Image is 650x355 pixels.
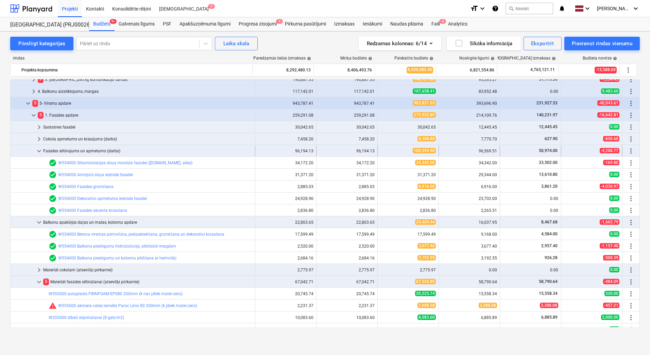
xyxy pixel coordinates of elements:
[319,244,375,249] div: 2,520.00
[531,39,554,48] div: Eksportēt
[319,149,375,153] div: 96,194.13
[427,17,444,31] a: Faili9
[30,111,38,119] span: keyboard_arrow_down
[442,184,497,189] div: 6,916.00
[258,125,313,130] div: 30,042.65
[18,39,65,48] div: Pārslēgt kategorijas
[319,232,375,237] div: 17,599.49
[58,160,192,165] a: W554000 Siltumizolācijas slāņa montāža fasādei ([DOMAIN_NAME]. ailes)
[600,219,619,225] span: -1,665.79
[415,291,436,296] span: 20,225.74
[386,17,428,31] a: Naudas plūsma
[627,290,635,298] span: Vairāk darbību
[627,75,635,84] span: Vairāk darbību
[49,195,57,203] span: Rindas vienumam ir 1 PSF
[538,160,558,165] span: 33,502.00
[627,135,635,143] span: Vairāk darbību
[43,217,252,228] div: Balkonu apakšējās daļas un malas, kolonnu apdare
[427,17,444,31] div: Faili
[544,136,558,141] span: 627.90
[319,160,375,165] div: 34,172.20
[49,254,57,262] span: Rindas vienumam ir 1 PSF
[330,17,359,31] a: Izmaksas
[319,220,375,225] div: 22,803.65
[319,291,375,296] div: 20,745.74
[609,231,619,237] span: 0.00
[35,278,43,286] span: keyboard_arrow_down
[603,279,619,284] span: -484.09
[319,89,375,94] div: 117,142.01
[538,148,558,153] span: 50,974.00
[442,315,497,320] div: 6,885.89
[550,56,556,61] span: help
[258,137,313,141] div: 7,458.20
[258,172,313,177] div: 31,371.20
[444,17,472,31] div: Analytics
[442,101,497,106] div: 393,696.90
[503,89,558,94] div: 0.00
[627,314,635,322] span: Vairāk darbību
[609,196,619,201] span: 0.00
[258,101,313,106] div: 943,787.41
[609,267,619,272] span: 0.00
[319,137,375,141] div: 7,458.20
[601,315,619,320] span: 2,000.00
[35,218,43,226] span: keyboard_arrow_down
[413,77,436,82] span: 198,121.80
[541,232,558,236] span: 4,584.00
[627,159,635,167] span: Vairāk darbību
[258,149,313,153] div: 96,194.13
[43,146,252,156] div: Fasādes siltinājums un apmetums (darbs)
[253,56,311,61] div: Paredzamās tiešās izmaksas
[319,268,375,272] div: 2,775.97
[32,100,38,106] span: 5
[258,89,313,94] div: 117,142.01
[503,208,558,213] div: 0.00
[276,19,283,24] span: 1
[442,232,497,237] div: 9,168.00
[624,66,632,74] span: Vairāk darbību
[258,232,313,237] div: 17,599.49
[255,65,311,75] div: 8,292,480.13
[442,172,497,177] div: 29,344.00
[49,327,150,332] a: W555000 līmjava siltumizolācijas līmēšanai (4 kg/m2 )
[442,125,497,130] div: 12,445.45
[58,244,176,249] a: W554000 Balkona pieslēgumu hidroizolācija, atbilstoši mezglam
[601,88,619,94] span: 9,483.60
[223,39,249,48] div: Laika skala
[597,112,619,118] span: -16,642.81
[49,171,57,179] span: Rindas vienumam ir 1 PSF
[415,279,436,284] span: 67,526.80
[380,208,436,213] div: 2,836.80
[306,56,311,61] span: help
[35,147,43,155] span: keyboard_arrow_down
[447,37,521,50] button: Sīkāka informācija
[603,160,619,165] span: -169.80
[367,56,372,61] span: help
[489,56,495,61] span: help
[394,56,433,61] div: Pārskatīts budžets
[627,195,635,203] span: Vairāk darbību
[415,219,436,225] span: 24,469.44
[442,208,497,213] div: 2,265.51
[43,265,252,275] div: Materiāli cokolam (atsevišķi pērkamie)
[359,17,386,31] div: Ienākumi
[603,255,619,260] span: -508.39
[595,67,617,73] span: -13,588.69
[175,17,235,31] a: Apakšuzņēmuma līgumi
[258,291,313,296] div: 20,745.74
[21,65,250,75] div: Projekta kopsumma
[258,184,313,189] div: 2,885.03
[538,172,558,177] span: 13,610.80
[258,280,313,284] div: 67,042.71
[319,77,375,82] div: 196,887.35
[43,278,49,285] span: 5
[10,21,81,29] div: [GEOGRAPHIC_DATA] (PRJ0002627, K-1 un K-2(2.kārta) 2601960
[413,88,436,94] span: 107,658.41
[281,17,330,31] div: Pirkuma pasūtījumi
[544,255,558,260] span: 926.28
[600,184,619,189] span: -4,030.97
[32,98,252,109] div: 5- Virsmu apdare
